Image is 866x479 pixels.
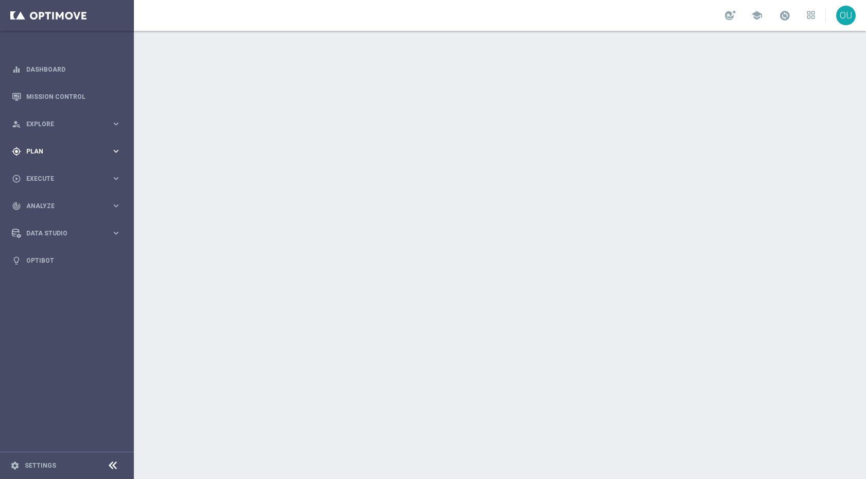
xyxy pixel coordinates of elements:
a: Dashboard [26,56,121,83]
i: equalizer [12,65,21,74]
span: Data Studio [26,230,111,236]
i: keyboard_arrow_right [111,201,121,211]
i: play_circle_outline [12,174,21,183]
i: person_search [12,119,21,129]
span: Analyze [26,203,111,209]
span: Explore [26,121,111,127]
a: Mission Control [26,83,121,110]
div: Analyze [12,201,111,211]
a: Optibot [26,247,121,274]
button: play_circle_outline Execute keyboard_arrow_right [11,175,122,183]
i: keyboard_arrow_right [111,228,121,238]
div: OU [836,6,856,25]
i: gps_fixed [12,147,21,156]
div: Mission Control [12,83,121,110]
div: Explore [12,119,111,129]
i: lightbulb [12,256,21,265]
i: keyboard_arrow_right [111,146,121,156]
i: settings [10,461,20,470]
i: keyboard_arrow_right [111,119,121,129]
a: Settings [25,463,56,469]
button: track_changes Analyze keyboard_arrow_right [11,202,122,210]
i: track_changes [12,201,21,211]
div: Optibot [12,247,121,274]
button: Mission Control [11,93,122,101]
div: Data Studio [12,229,111,238]
span: Execute [26,176,111,182]
button: equalizer Dashboard [11,65,122,74]
span: Plan [26,148,111,155]
button: lightbulb Optibot [11,256,122,265]
i: keyboard_arrow_right [111,174,121,183]
button: Data Studio keyboard_arrow_right [11,229,122,237]
div: Execute [12,174,111,183]
button: person_search Explore keyboard_arrow_right [11,120,122,128]
div: Plan [12,147,111,156]
div: Dashboard [12,56,121,83]
button: gps_fixed Plan keyboard_arrow_right [11,147,122,156]
span: school [751,10,763,21]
